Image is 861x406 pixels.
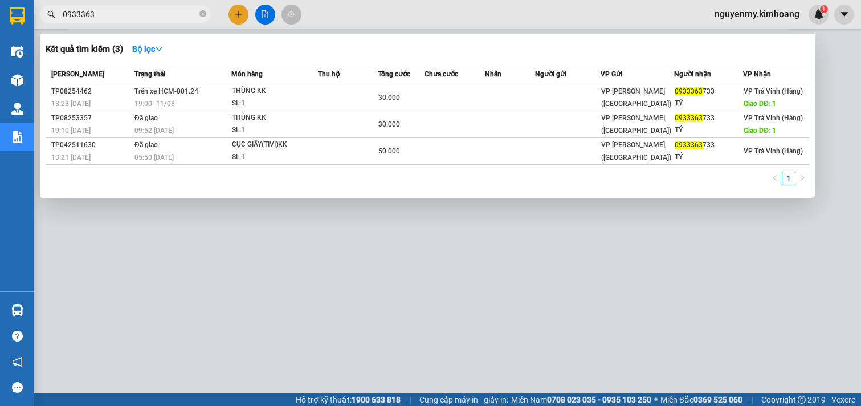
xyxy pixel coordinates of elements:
[601,70,622,78] span: VP Gửi
[795,172,809,185] li: Next Page
[675,86,742,98] div: 733
[51,86,131,98] div: TP08254462
[132,44,163,54] strong: Bộ lọc
[232,139,317,151] div: CỤC GIẤY(TIVI)KK
[12,382,23,393] span: message
[768,172,782,185] li: Previous Page
[675,141,703,149] span: 0933363
[11,46,23,58] img: warehouse-icon
[744,87,803,95] span: VP Trà Vinh (Hàng)
[232,151,317,164] div: SL: 1
[535,70,566,78] span: Người gửi
[10,7,25,25] img: logo-vxr
[199,10,206,17] span: close-circle
[46,43,123,55] h3: Kết quả tìm kiếm ( 3 )
[134,70,165,78] span: Trạng thái
[51,139,131,151] div: TP042511630
[134,100,175,108] span: 19:00 - 11/08
[772,174,778,181] span: left
[744,127,776,135] span: Giao DĐ: 1
[675,98,742,109] div: TÝ
[675,112,742,124] div: 733
[51,127,91,135] span: 19:10 [DATE]
[11,131,23,143] img: solution-icon
[134,127,174,135] span: 09:52 [DATE]
[12,331,23,342] span: question-circle
[744,147,803,155] span: VP Trà Vinh (Hàng)
[799,174,806,181] span: right
[675,114,703,122] span: 0933363
[425,70,458,78] span: Chưa cước
[675,87,703,95] span: 0933363
[378,147,400,155] span: 50.000
[768,172,782,185] button: left
[782,172,795,185] a: 1
[674,70,711,78] span: Người nhận
[318,70,340,78] span: Thu hộ
[744,100,776,108] span: Giao DĐ: 1
[134,141,158,149] span: Đã giao
[795,172,809,185] button: right
[47,10,55,18] span: search
[134,87,198,95] span: Trên xe HCM-001.24
[232,112,317,124] div: THÙNG KK
[485,70,501,78] span: Nhãn
[123,40,172,58] button: Bộ lọcdown
[743,70,771,78] span: VP Nhận
[675,139,742,151] div: 733
[378,120,400,128] span: 30.000
[51,112,131,124] div: TP08253357
[601,141,671,161] span: VP [PERSON_NAME] ([GEOGRAPHIC_DATA])
[232,98,317,110] div: SL: 1
[378,70,410,78] span: Tổng cước
[782,172,795,185] li: 1
[51,153,91,161] span: 13:21 [DATE]
[199,9,206,20] span: close-circle
[11,103,23,115] img: warehouse-icon
[11,304,23,316] img: warehouse-icon
[601,114,671,135] span: VP [PERSON_NAME] ([GEOGRAPHIC_DATA])
[232,124,317,137] div: SL: 1
[378,94,400,101] span: 30.000
[12,356,23,367] span: notification
[51,70,104,78] span: [PERSON_NAME]
[601,87,671,108] span: VP [PERSON_NAME] ([GEOGRAPHIC_DATA])
[134,114,158,122] span: Đã giao
[232,85,317,98] div: THÙNG KK
[11,74,23,86] img: warehouse-icon
[675,151,742,163] div: TÝ
[155,45,163,53] span: down
[134,153,174,161] span: 05:50 [DATE]
[231,70,263,78] span: Món hàng
[63,8,197,21] input: Tìm tên, số ĐT hoặc mã đơn
[675,124,742,136] div: TÝ
[744,114,803,122] span: VP Trà Vinh (Hàng)
[51,100,91,108] span: 18:28 [DATE]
